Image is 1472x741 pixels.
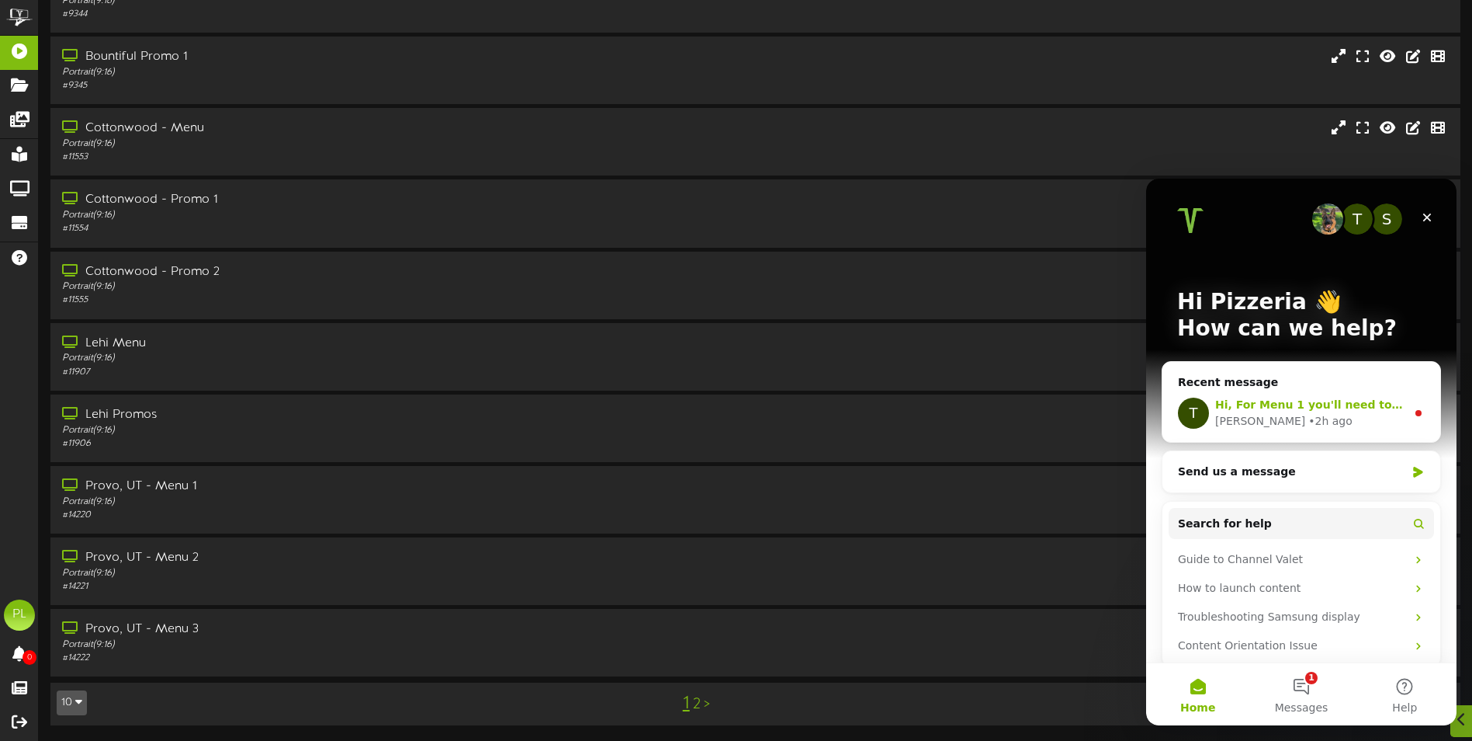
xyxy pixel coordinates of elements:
div: Troubleshooting Samsung display [23,424,288,453]
button: Help [207,485,310,547]
a: 1 [683,694,690,714]
button: 10 [57,691,87,715]
div: Close [267,25,295,53]
a: 2 [693,696,701,713]
div: Portrait ( 9:16 ) [62,496,626,509]
div: Portrait ( 9:16 ) [62,638,626,652]
div: Provo, UT - Menu 3 [62,621,626,638]
span: Help [246,524,271,534]
div: How to launch content [23,395,288,424]
div: PL [4,600,35,631]
div: Portrait ( 9:16 ) [62,66,626,79]
div: Guide to Channel Valet [23,367,288,395]
button: Search for help [23,329,288,360]
span: Home [34,524,69,534]
div: Provo, UT - Menu 1 [62,478,626,496]
div: Cottonwood - Menu [62,120,626,137]
div: Portrait ( 9:16 ) [62,567,626,580]
div: Lehi Menu [62,335,626,353]
div: Portrait ( 9:16 ) [62,352,626,365]
div: # 9345 [62,79,626,92]
div: # 11555 [62,294,626,307]
div: # 14220 [62,509,626,522]
div: Content Orientation Issue [23,453,288,482]
div: Send us a message [32,285,259,301]
div: Troubleshooting Samsung display [32,430,260,447]
div: # 11906 [62,437,626,451]
div: Portrait ( 9:16 ) [62,280,626,294]
div: Cottonwood - Promo 2 [62,263,626,281]
div: # 11554 [62,222,626,235]
div: Portrait ( 9:16 ) [62,424,626,437]
div: Bountiful Promo 1 [62,48,626,66]
div: Portrait ( 9:16 ) [62,209,626,222]
div: # 9344 [62,8,626,21]
a: > [704,696,710,713]
span: Search for help [32,337,126,353]
div: • 2h ago [162,235,206,251]
div: # 14222 [62,652,626,665]
div: Portrait ( 9:16 ) [62,137,626,151]
div: # 11907 [62,366,626,379]
div: Provo, UT - Menu 2 [62,549,626,567]
div: Guide to Channel Valet [32,373,260,389]
div: Send us a message [16,272,295,315]
div: Lehi Promos [62,406,626,424]
span: 0 [23,650,36,665]
div: Cottonwood - Promo 1 [62,191,626,209]
span: Messages [129,524,182,534]
div: How to launch content [32,402,260,418]
iframe: Intercom live chat [1146,179,1456,725]
div: # 14221 [62,580,626,593]
div: [PERSON_NAME] [69,235,159,251]
div: # 11553 [62,151,626,164]
button: Messages [103,485,206,547]
div: Content Orientation Issue [32,459,260,475]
